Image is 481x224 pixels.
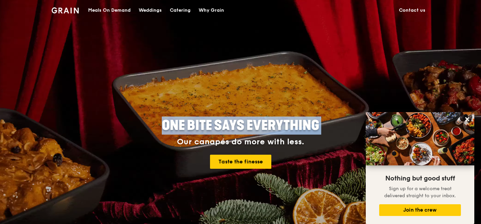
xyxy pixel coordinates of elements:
[384,186,456,199] span: Sign up for a welcome treat delivered straight to your inbox.
[162,118,319,134] span: ONE BITE SAYS EVERYTHING
[139,0,162,20] div: Weddings
[210,155,271,169] a: Taste the finesse
[462,114,473,125] button: Close
[135,0,166,20] a: Weddings
[195,0,228,20] a: Why Grain
[166,0,195,20] a: Catering
[385,174,455,182] span: Nothing but good stuff
[366,112,474,165] img: DSC07876-Edit02-Large.jpeg
[52,7,79,13] img: Grain
[120,137,361,147] div: Our canapés do more with less.
[170,0,191,20] div: Catering
[88,0,131,20] div: Meals On Demand
[379,204,461,216] button: Join the crew
[199,0,224,20] div: Why Grain
[395,0,429,20] a: Contact us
